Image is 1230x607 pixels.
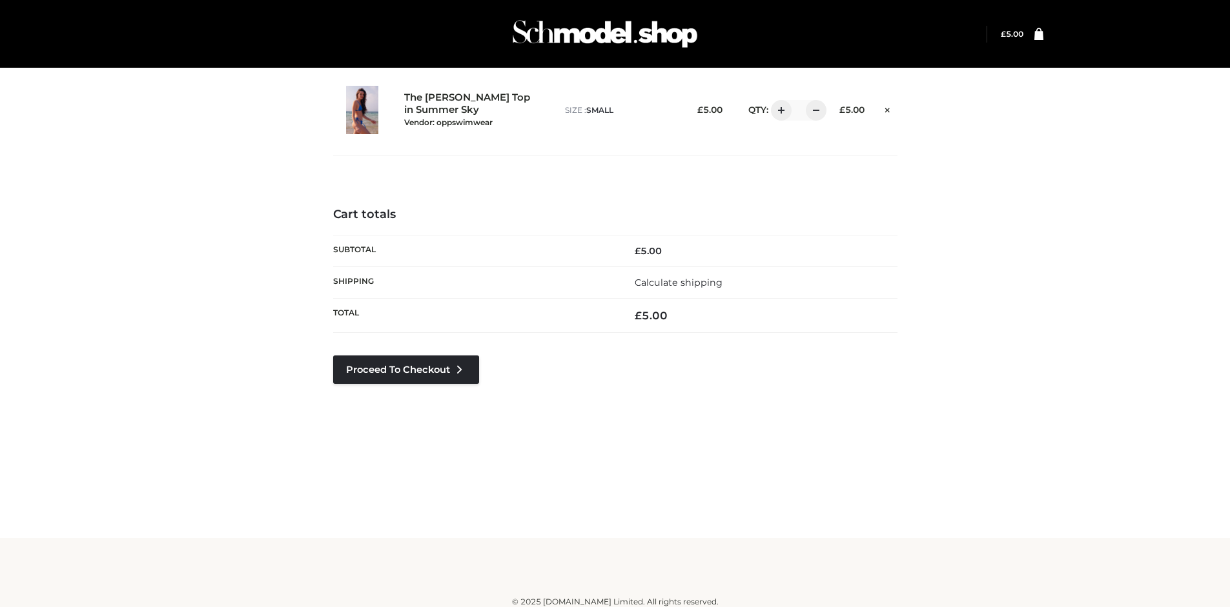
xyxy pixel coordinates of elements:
[404,92,537,128] a: The [PERSON_NAME] Top in Summer SkyVendor: oppswimwear
[839,104,845,115] span: £
[565,104,675,116] p: size :
[333,266,615,298] th: Shipping
[333,208,897,222] h4: Cart totals
[697,104,703,115] span: £
[1001,29,1023,39] bdi: 5.00
[1001,29,1006,39] span: £
[1001,29,1023,39] a: £5.00
[635,277,723,288] a: Calculate shipping
[333,235,615,266] th: Subtotal
[586,105,613,115] span: SMALL
[635,245,641,257] span: £
[635,309,642,322] span: £
[333,299,615,333] th: Total
[508,8,702,59] img: Schmodel Admin 964
[333,355,479,384] a: Proceed to Checkout
[697,104,723,115] bdi: 5.00
[404,117,493,127] small: Vendor: oppswimwear
[877,100,897,117] a: Remove this item
[839,104,865,115] bdi: 5.00
[735,100,817,121] div: QTY:
[635,309,668,322] bdi: 5.00
[635,245,662,257] bdi: 5.00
